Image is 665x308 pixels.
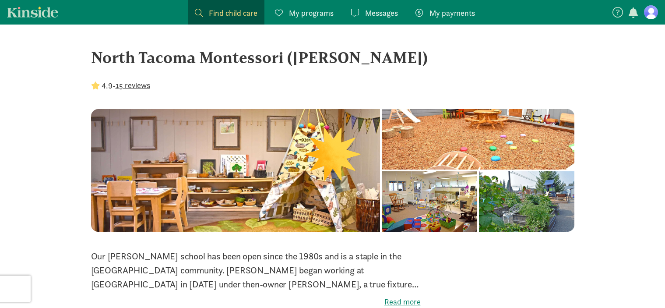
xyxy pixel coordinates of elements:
[429,7,475,19] span: My payments
[7,7,58,18] a: Kinside
[91,249,421,291] p: Our [PERSON_NAME] school has been open since the 1980s and is a staple in the [GEOGRAPHIC_DATA] c...
[91,297,421,307] label: Read more
[116,79,150,91] button: 15 reviews
[289,7,334,19] span: My programs
[209,7,257,19] span: Find child care
[91,46,574,69] div: North Tacoma Montessori ([PERSON_NAME])
[102,81,113,91] strong: 4.9
[365,7,398,19] span: Messages
[91,80,150,92] div: -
